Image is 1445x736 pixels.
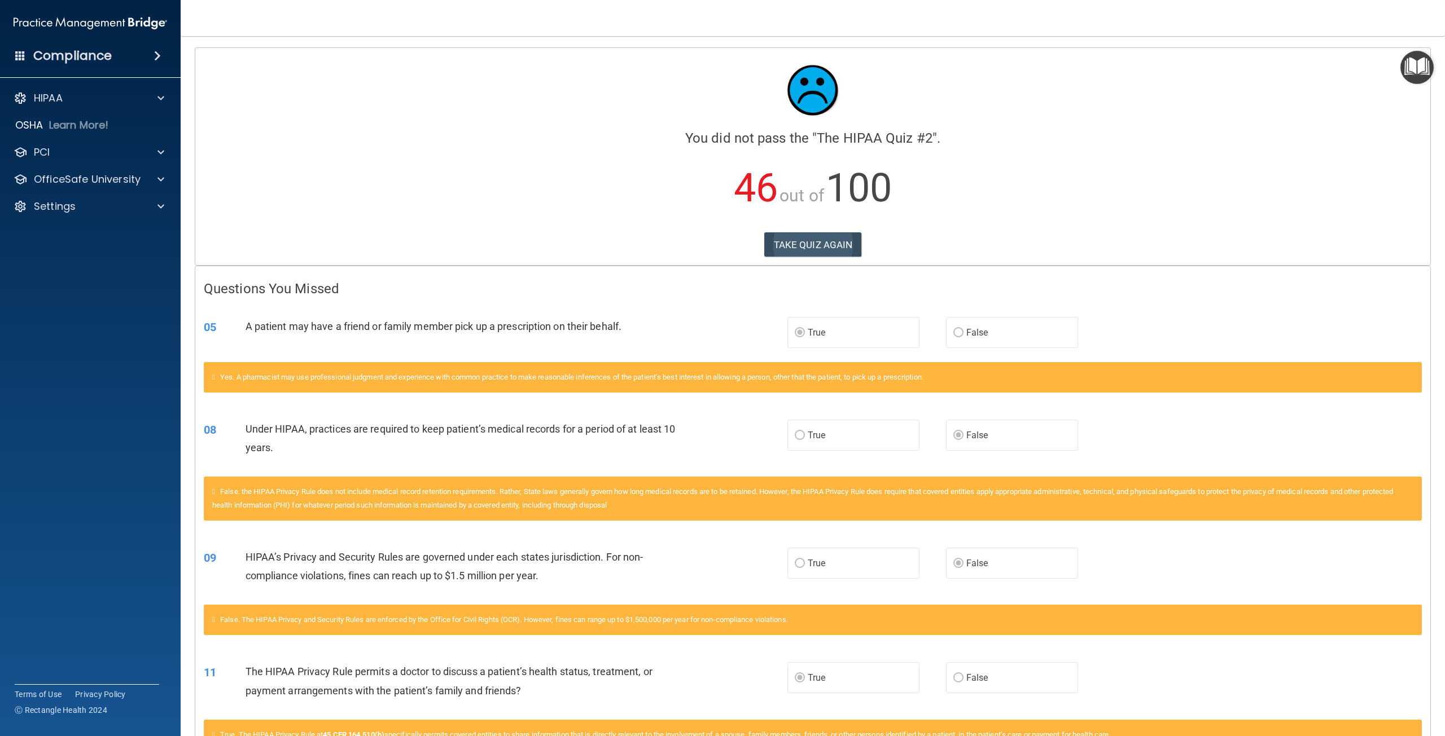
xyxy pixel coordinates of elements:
[15,689,62,700] a: Terms of Use
[204,551,216,565] span: 09
[204,320,216,334] span: 05
[14,12,167,34] img: PMB logo
[966,558,988,568] span: False
[953,431,964,440] input: False
[246,320,621,332] span: A patient may have a friend or family member pick up a prescription on their behalf.
[212,487,1394,509] span: False. the HIPAA Privacy Rule does not include medical record retention requirements. Rather, Sta...
[246,666,653,696] span: The HIPAA Privacy Rule permits a doctor to discuss a patient’s health status, treatment, or payme...
[764,232,862,257] button: TAKE QUIZ AGAIN
[15,118,43,132] p: OSHA
[780,186,824,205] span: out of
[34,146,50,159] p: PCI
[808,672,825,683] span: True
[204,666,216,679] span: 11
[817,130,932,146] span: The HIPAA Quiz #2
[33,48,112,64] h4: Compliance
[34,200,76,213] p: Settings
[246,551,643,581] span: HIPAA’s Privacy and Security Rules are governed under each states jurisdiction. For non-complianc...
[15,704,107,716] span: Ⓒ Rectangle Health 2024
[953,329,964,337] input: False
[808,430,825,440] span: True
[953,674,964,682] input: False
[795,329,805,337] input: True
[795,674,805,682] input: True
[966,430,988,440] span: False
[34,173,141,186] p: OfficeSafe University
[204,281,1422,296] h4: Questions You Missed
[34,91,63,105] p: HIPAA
[1400,51,1434,84] button: Open Resource Center
[808,327,825,338] span: True
[220,615,788,624] span: False. The HIPAA Privacy and Security Rules are enforced by the Office for Civil Rights (OCR). Ho...
[826,165,892,211] span: 100
[204,423,216,437] span: 08
[966,327,988,338] span: False
[204,131,1422,146] h4: You did not pass the " ".
[795,559,805,568] input: True
[49,118,109,132] p: Learn More!
[14,173,164,186] a: OfficeSafe University
[779,56,847,124] img: sad_face.ecc698e2.jpg
[75,689,126,700] a: Privacy Policy
[246,423,676,453] span: Under HIPAA, practices are required to keep patient’s medical records for a period of at least 10...
[953,559,964,568] input: False
[14,200,164,213] a: Settings
[966,672,988,683] span: False
[14,146,164,159] a: PCI
[734,165,778,211] span: 46
[795,431,805,440] input: True
[808,558,825,568] span: True
[220,373,923,381] span: Yes. A pharmacist may use professional judgment and experience with common practice to make reaso...
[14,91,164,105] a: HIPAA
